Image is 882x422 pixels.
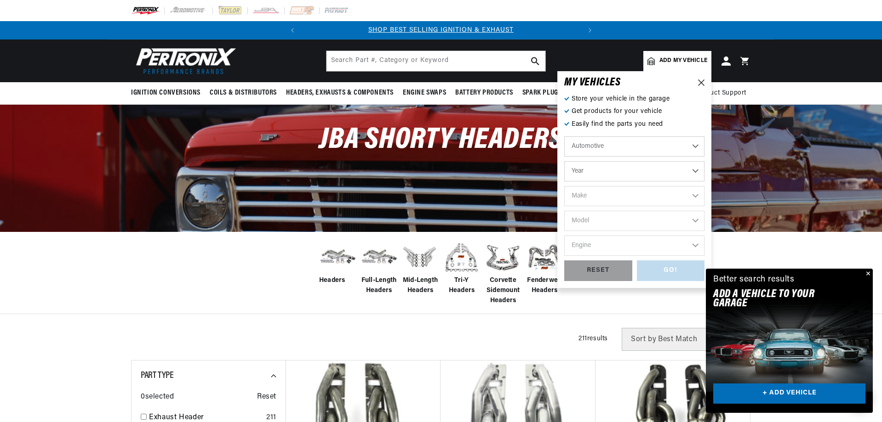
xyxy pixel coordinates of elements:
[862,269,873,280] button: Close
[281,82,398,104] summary: Headers, Exhausts & Components
[361,242,397,271] img: Full-Length Headers
[402,239,439,276] img: Mid-Length Headers
[564,236,704,256] select: Engine
[578,335,608,342] span: 211 results
[455,88,513,98] span: Battery Products
[564,107,704,117] p: Get products for your vehicle
[622,328,742,351] select: Sort by
[564,161,704,181] select: Year
[713,290,842,309] h2: Add A VEHICLE to your garage
[302,25,581,35] div: Announcement
[443,239,480,276] img: Tri-Y Headers
[141,371,173,380] span: Part Type
[210,88,277,98] span: Coils & Distributors
[286,88,394,98] span: Headers, Exhausts & Components
[713,273,795,287] div: Better search results
[525,51,545,71] button: search button
[526,276,563,296] span: Fenderwell Headers
[283,21,302,39] button: Translation missing: en.sections.announcements.previous_announcement
[451,82,518,104] summary: Battery Products
[631,336,656,343] span: Sort by
[361,276,397,296] span: Full-Length Headers
[368,27,514,34] a: SHOP BEST SELLING IGNITION & EXHAUST
[526,239,563,276] img: Fenderwell Headers
[131,88,200,98] span: Ignition Conversions
[713,383,865,404] a: + ADD VEHICLE
[695,88,746,98] span: Product Support
[485,276,521,306] span: Corvette Sidemount Headers
[402,276,439,296] span: Mid-Length Headers
[326,51,545,71] input: Search Part #, Category or Keyword
[443,276,480,296] span: Tri-Y Headers
[564,119,704,129] p: Easily find the parts you need
[522,88,578,98] span: Spark Plug Wires
[108,21,774,39] slideshow-component: Translation missing: en.sections.announcements.announcement_bar
[564,211,704,231] select: Model
[319,242,356,271] img: Headers
[319,239,356,286] a: Headers Headers
[131,82,205,104] summary: Ignition Conversions
[564,78,621,87] h6: MY VEHICLE S
[302,25,581,35] div: 1 of 2
[402,239,439,296] a: Mid-Length Headers Mid-Length Headers
[526,239,563,296] a: Fenderwell Headers Fenderwell Headers
[564,260,632,281] div: RESET
[403,88,446,98] span: Engine Swaps
[659,56,707,65] span: Add my vehicle
[131,45,237,77] img: Pertronix
[361,239,397,296] a: Full-Length Headers Full-Length Headers
[581,21,599,39] button: Translation missing: en.sections.announcements.next_announcement
[443,239,480,296] a: Tri-Y Headers Tri-Y Headers
[141,391,174,403] span: 0 selected
[564,136,704,157] select: Ride Type
[518,82,583,104] summary: Spark Plug Wires
[398,82,451,104] summary: Engine Swaps
[643,51,711,71] a: Add my vehicle
[564,186,704,206] select: Make
[257,391,276,403] span: Reset
[319,125,563,155] span: JBA Shorty Headers
[485,239,521,276] img: Corvette Sidemount Headers
[319,276,345,286] span: Headers
[695,82,751,104] summary: Product Support
[205,82,281,104] summary: Coils & Distributors
[564,94,704,104] p: Store your vehicle in the garage
[485,239,521,306] a: Corvette Sidemount Headers Corvette Sidemount Headers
